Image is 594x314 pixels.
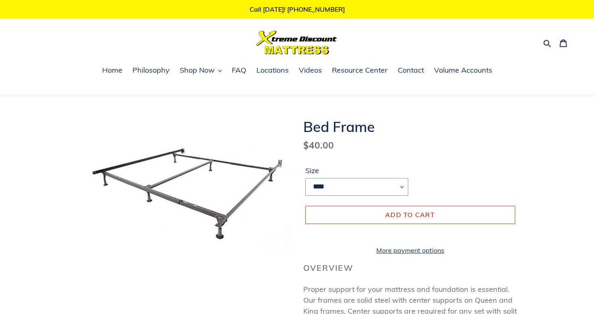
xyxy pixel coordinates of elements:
[398,65,424,75] span: Contact
[128,65,174,77] a: Philosophy
[98,65,126,77] a: Home
[328,65,392,77] a: Resource Center
[303,118,517,135] h1: Bed Frame
[434,65,492,75] span: Volume Accounts
[305,245,515,255] a: More payment options
[232,65,246,75] span: FAQ
[228,65,250,77] a: FAQ
[102,65,122,75] span: Home
[385,211,435,219] span: Add to cart
[303,139,334,151] span: $40.00
[299,65,322,75] span: Videos
[305,165,408,176] label: Size
[256,31,337,54] img: Xtreme Discount Mattress
[295,65,326,77] a: Videos
[256,65,289,75] span: Locations
[132,65,170,75] span: Philosophy
[252,65,293,77] a: Locations
[394,65,428,77] a: Contact
[305,206,515,224] button: Add to cart
[303,263,517,273] h2: Overview
[430,65,496,77] a: Volume Accounts
[332,65,388,75] span: Resource Center
[176,65,226,77] button: Shop Now
[180,65,215,75] span: Shop Now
